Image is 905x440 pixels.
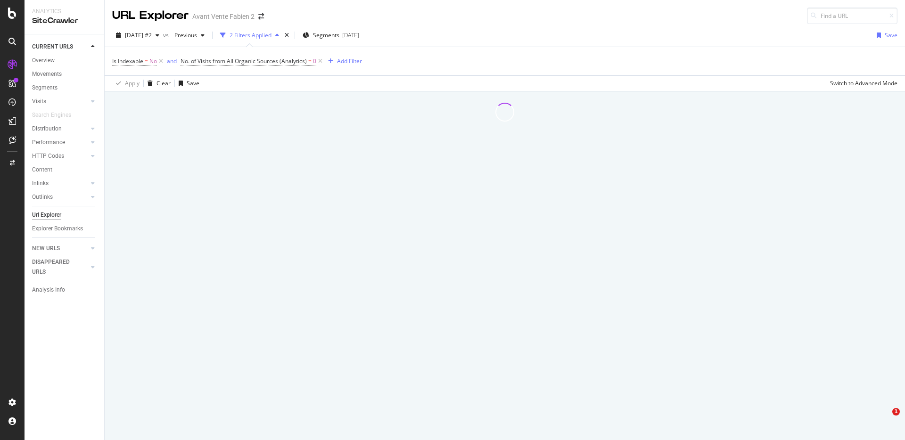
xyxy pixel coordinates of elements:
a: Movements [32,69,98,79]
div: Save [187,79,199,87]
a: Performance [32,138,88,147]
span: = [308,57,312,65]
div: Url Explorer [32,210,61,220]
div: Switch to Advanced Mode [830,79,897,87]
button: and [167,57,177,65]
a: NEW URLS [32,244,88,253]
span: Previous [171,31,197,39]
div: Overview [32,56,55,65]
div: Analytics [32,8,97,16]
div: Clear [156,79,171,87]
div: NEW URLS [32,244,60,253]
div: SiteCrawler [32,16,97,26]
a: HTTP Codes [32,151,88,161]
div: Explorer Bookmarks [32,224,83,234]
div: Save [885,31,897,39]
a: Explorer Bookmarks [32,224,98,234]
a: DISAPPEARED URLS [32,257,88,277]
a: Outlinks [32,192,88,202]
button: Segments[DATE] [299,28,363,43]
a: Segments [32,83,98,93]
input: Find a URL [807,8,897,24]
a: Overview [32,56,98,65]
button: [DATE] #2 [112,28,163,43]
span: = [145,57,148,65]
button: Add Filter [324,56,362,67]
div: Distribution [32,124,62,134]
span: Segments [313,31,339,39]
div: Outlinks [32,192,53,202]
button: Apply [112,76,140,91]
iframe: Intercom live chat [873,408,896,431]
div: Avant Vente Fabien 2 [192,12,255,21]
div: DISAPPEARED URLS [32,257,80,277]
span: 0 [313,55,316,68]
span: No. of Visits from All Organic Sources (Analytics) [181,57,307,65]
div: Content [32,165,52,175]
button: Switch to Advanced Mode [826,76,897,91]
a: Distribution [32,124,88,134]
a: Content [32,165,98,175]
div: 2 Filters Applied [230,31,271,39]
div: Performance [32,138,65,147]
button: Save [175,76,199,91]
div: HTTP Codes [32,151,64,161]
a: Visits [32,97,88,106]
a: Analysis Info [32,285,98,295]
div: URL Explorer [112,8,189,24]
span: 2025 Aug. 25th #2 [125,31,152,39]
div: Segments [32,83,58,93]
span: 1 [892,408,900,416]
a: Url Explorer [32,210,98,220]
div: Inlinks [32,179,49,188]
button: Clear [144,76,171,91]
button: Previous [171,28,208,43]
div: Apply [125,79,140,87]
div: CURRENT URLS [32,42,73,52]
span: Is Indexable [112,57,143,65]
div: Analysis Info [32,285,65,295]
div: arrow-right-arrow-left [258,13,264,20]
div: [DATE] [342,31,359,39]
span: vs [163,31,171,39]
div: times [283,31,291,40]
button: Save [873,28,897,43]
div: Movements [32,69,62,79]
a: CURRENT URLS [32,42,88,52]
div: Visits [32,97,46,106]
div: Add Filter [337,57,362,65]
a: Search Engines [32,110,81,120]
a: Inlinks [32,179,88,188]
div: Search Engines [32,110,71,120]
button: 2 Filters Applied [216,28,283,43]
span: No [149,55,157,68]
